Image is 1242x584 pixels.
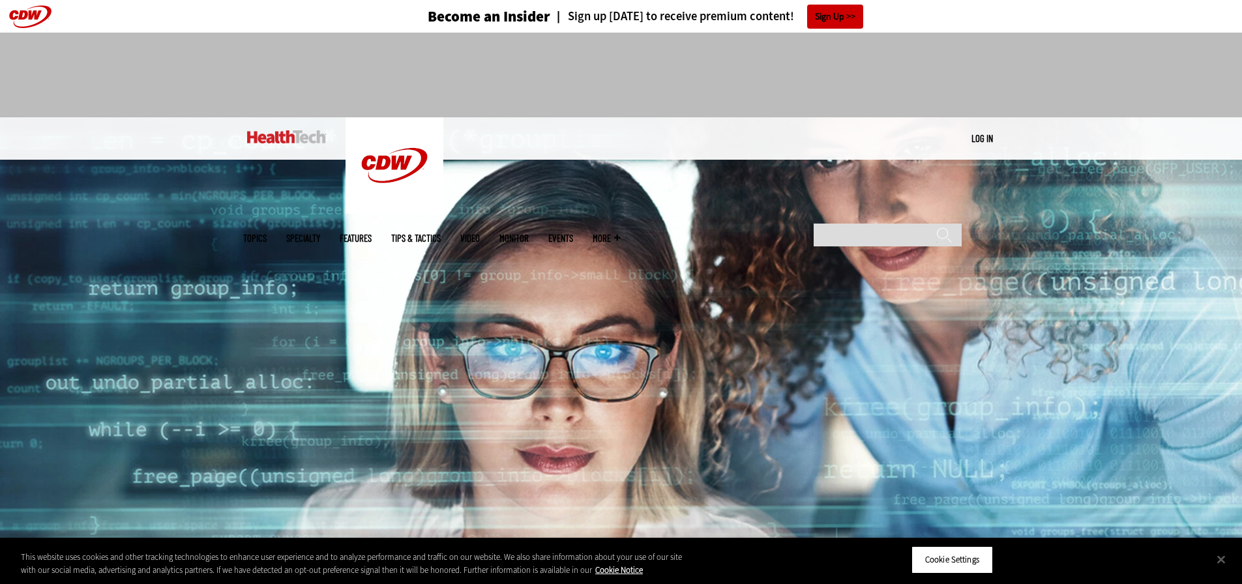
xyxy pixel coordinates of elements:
a: Tips & Tactics [391,233,441,243]
a: More information about your privacy [595,564,643,576]
img: Home [247,130,326,143]
button: Close [1207,545,1235,574]
a: Events [548,233,573,243]
a: Features [340,233,372,243]
span: More [593,233,620,243]
button: Cookie Settings [911,546,993,574]
a: Log in [971,132,993,144]
div: This website uses cookies and other tracking technologies to enhance user experience and to analy... [21,551,683,576]
a: Sign up [DATE] to receive premium content! [550,10,794,23]
img: Home [346,117,443,214]
div: User menu [971,132,993,145]
a: CDW [346,203,443,217]
a: Video [460,233,480,243]
iframe: advertisement [384,46,859,104]
a: MonITor [499,233,529,243]
a: Sign Up [807,5,863,29]
span: Specialty [286,233,320,243]
h3: Become an Insider [428,9,550,24]
a: Become an Insider [379,9,550,24]
span: Topics [243,233,267,243]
